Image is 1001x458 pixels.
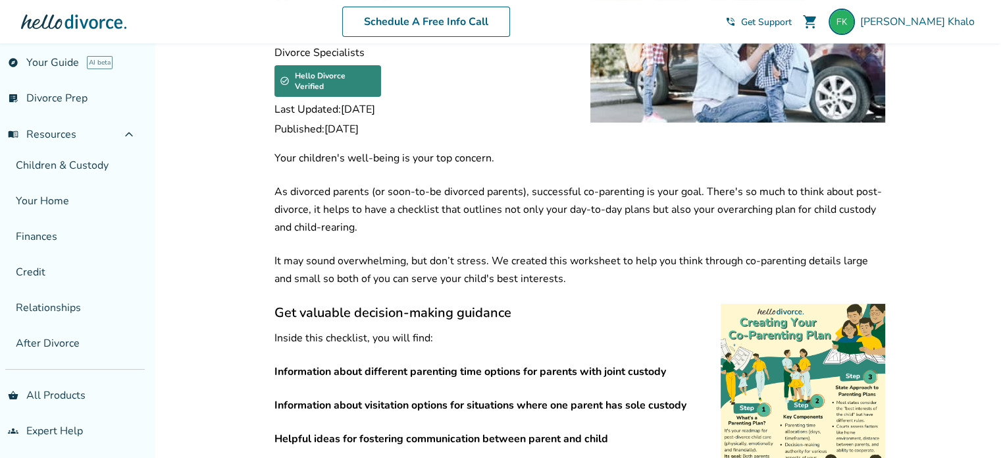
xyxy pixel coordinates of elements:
[8,426,18,436] span: groups
[274,150,885,167] p: Your children's well-being is your top concern.
[274,329,885,347] p: Inside this checklist, you will find:
[274,183,885,237] p: As divorced parents (or soon-to-be divorced parents), successful co-parenting is your goal. There...
[274,122,569,136] span: Published: [DATE]
[741,16,792,28] span: Get Support
[274,65,381,97] div: Hello Divorce Verified
[725,16,736,27] span: phone_in_talk
[829,9,855,35] img: ks.weber@gmail.com
[8,57,18,68] span: explore
[860,14,980,29] span: [PERSON_NAME] Khalo
[8,390,18,401] span: shopping_basket
[8,129,18,140] span: menu_book
[87,56,113,69] span: AI beta
[274,304,885,322] h3: Get valuable decision-making guidance
[802,14,818,30] span: shopping_cart
[274,397,885,415] p: Information about visitation options for situations where one parent has sole custody
[274,252,885,288] p: It may sound overwhelming, but don’t stress. We created this worksheet to help you think through ...
[121,127,137,142] span: expand_less
[935,395,1001,458] iframe: Chat Widget
[8,93,18,103] span: list_alt_check
[274,430,885,448] p: Helpful ideas for fostering communication between parent and child
[8,127,76,142] span: Resources
[274,102,569,117] span: Last Updated: [DATE]
[274,363,885,381] p: Information about different parenting time options for parents with joint custody
[274,45,569,60] span: Divorce Specialists
[342,7,510,37] a: Schedule A Free Info Call
[725,16,792,28] a: phone_in_talkGet Support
